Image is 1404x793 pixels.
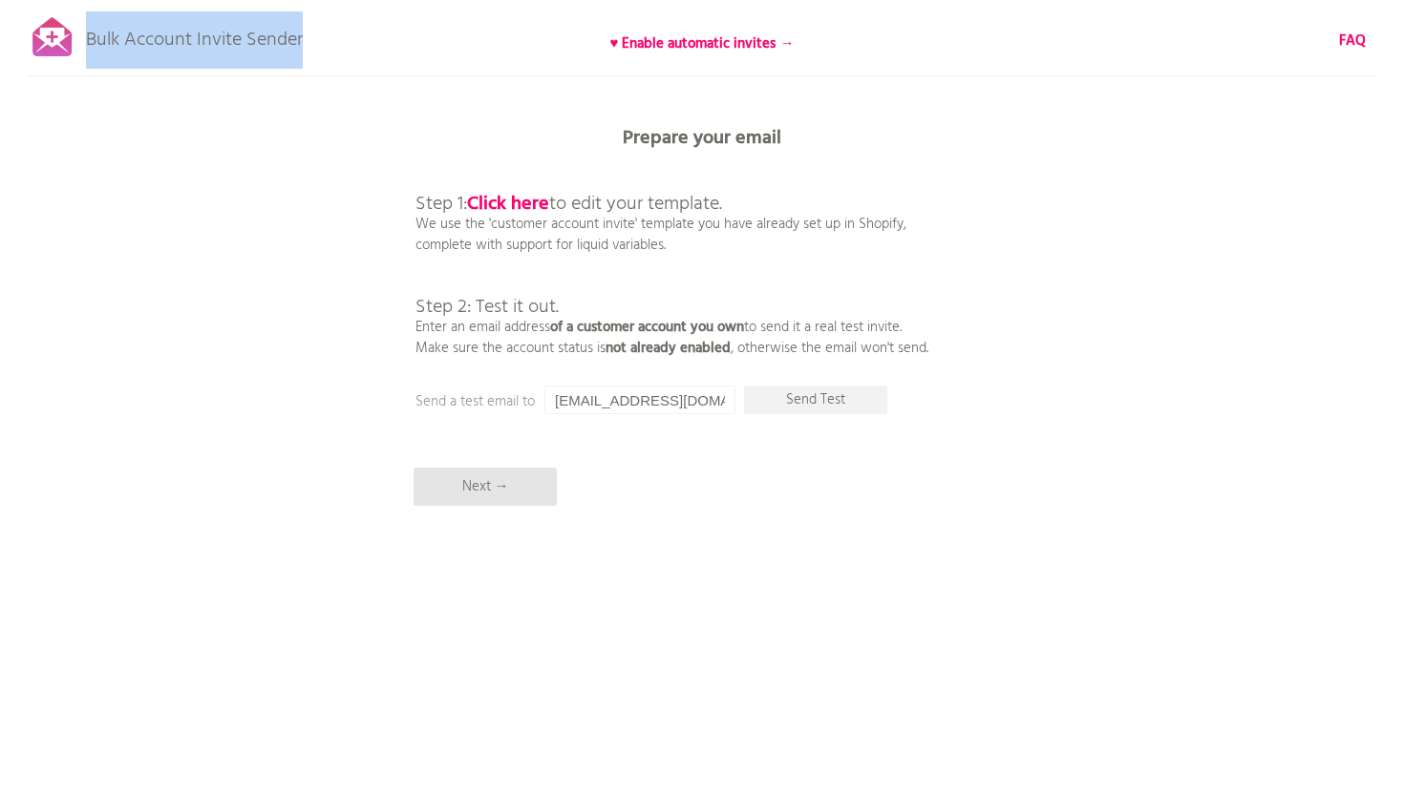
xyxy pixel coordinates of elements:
p: Send a test email to [415,391,798,412]
p: Next → [414,468,557,506]
span: Step 1: to edit your template. [415,189,722,219]
p: Bulk Account Invite Sender [86,11,303,59]
p: We use the 'customer account invite' template you have already set up in Shopify, complete with s... [415,153,928,359]
p: Send Test [744,386,887,414]
b: FAQ [1339,30,1366,52]
a: FAQ [1339,31,1366,52]
b: not already enabled [606,337,731,360]
span: Step 2: Test it out. [415,292,559,323]
b: of a customer account you own [550,316,744,339]
a: Click here [467,189,549,219]
b: ♥ Enable automatic invites → [610,32,795,55]
b: Prepare your email [623,123,781,154]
